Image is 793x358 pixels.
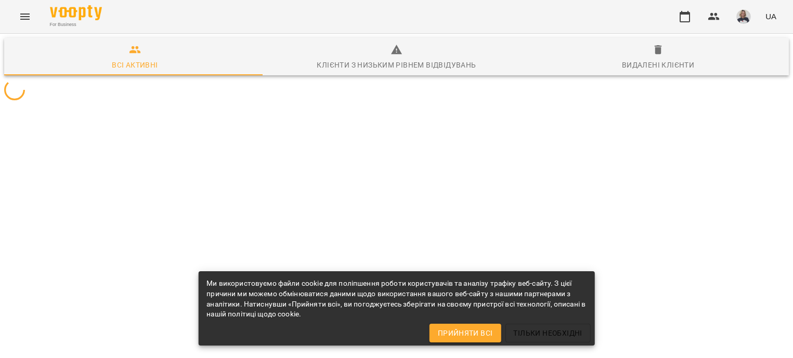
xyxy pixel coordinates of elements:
img: 60ff81f660890b5dd62a0e88b2ac9d82.jpg [736,9,751,24]
span: For Business [50,21,102,28]
div: Видалені клієнти [622,59,694,71]
img: Voopty Logo [50,5,102,20]
span: UA [765,11,776,22]
button: UA [761,7,781,26]
div: Всі активні [112,59,158,71]
div: Клієнти з низьким рівнем відвідувань [317,59,476,71]
button: Menu [12,4,37,29]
